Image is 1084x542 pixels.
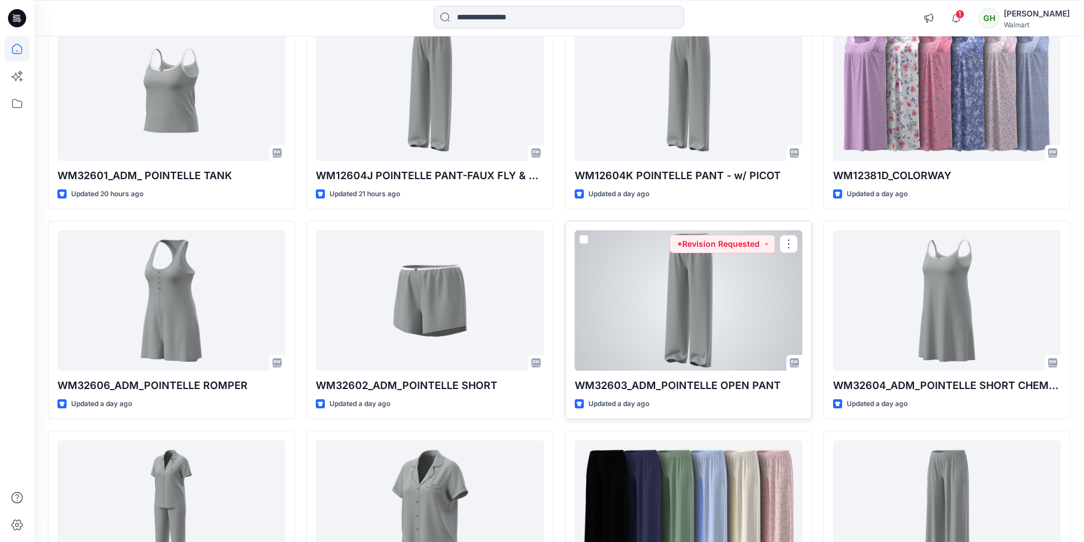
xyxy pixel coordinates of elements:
div: [PERSON_NAME] [1004,7,1070,20]
a: WM32606_ADM_POINTELLE ROMPER [57,230,285,371]
p: WM32602_ADM_POINTELLE SHORT [316,378,543,394]
p: WM32604_ADM_POINTELLE SHORT CHEMISE [833,378,1061,394]
p: WM12604K POINTELLE PANT - w/ PICOT [575,168,802,184]
p: Updated 21 hours ago [329,188,400,200]
a: WM12604K POINTELLE PANT - w/ PICOT [575,20,802,161]
a: WM32601_ADM_ POINTELLE TANK [57,20,285,161]
p: WM32601_ADM_ POINTELLE TANK [57,168,285,184]
span: 1 [955,10,965,19]
p: Updated a day ago [71,398,132,410]
div: Walmart [1004,20,1070,29]
p: Updated a day ago [847,188,908,200]
a: WM12381D_COLORWAY [833,20,1061,161]
a: WM32604_ADM_POINTELLE SHORT CHEMISE [833,230,1061,371]
a: WM32602_ADM_POINTELLE SHORT [316,230,543,371]
div: GH [979,8,999,28]
p: Updated 20 hours ago [71,188,143,200]
p: Updated a day ago [329,398,390,410]
a: WM12604J POINTELLE PANT-FAUX FLY & BUTTONS + PICOT [316,20,543,161]
p: Updated a day ago [847,398,908,410]
p: Updated a day ago [588,398,649,410]
a: WM32603_ADM_POINTELLE OPEN PANT [575,230,802,371]
p: WM32603_ADM_POINTELLE OPEN PANT [575,378,802,394]
p: WM12381D_COLORWAY [833,168,1061,184]
p: WM32606_ADM_POINTELLE ROMPER [57,378,285,394]
p: WM12604J POINTELLE PANT-FAUX FLY & BUTTONS + PICOT [316,168,543,184]
p: Updated a day ago [588,188,649,200]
